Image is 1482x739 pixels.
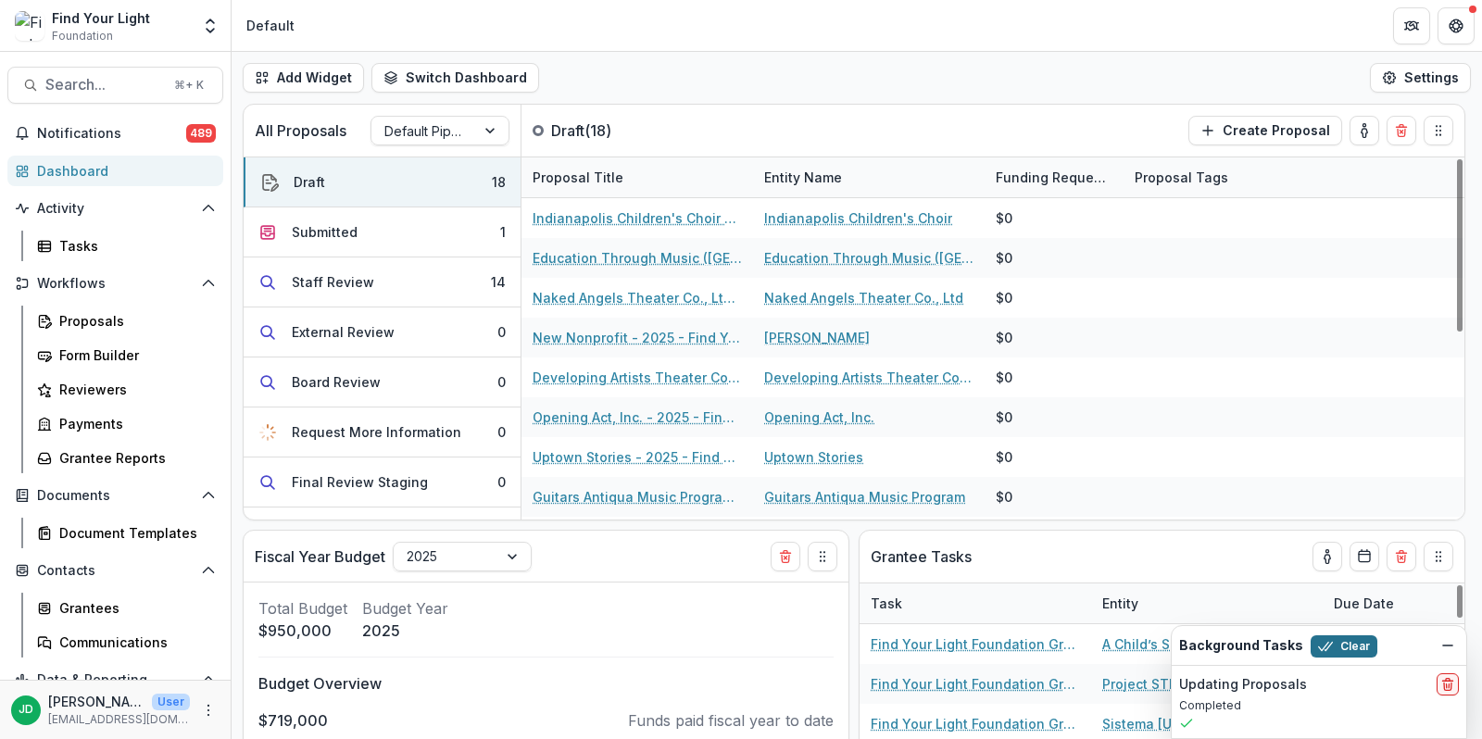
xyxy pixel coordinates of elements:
[985,168,1124,187] div: Funding Requested
[996,208,1012,228] div: $0
[52,28,113,44] span: Foundation
[59,345,208,365] div: Form Builder
[1323,594,1405,613] div: Due Date
[628,709,834,732] p: Funds paid fiscal year to date
[871,714,1080,733] a: Find Your Light Foundation Grant Report
[7,119,223,148] button: Notifications489
[551,119,690,142] p: Draft ( 18 )
[871,545,972,568] p: Grantee Tasks
[1102,674,1214,694] a: Project STEP, Inc.
[37,563,194,579] span: Contacts
[239,12,302,39] nav: breadcrumb
[985,157,1124,197] div: Funding Requested
[292,272,374,292] div: Staff Review
[497,372,506,392] div: 0
[30,231,223,261] a: Tasks
[244,157,521,207] button: Draft18
[753,157,985,197] div: Entity Name
[808,542,837,571] button: Drag
[59,311,208,331] div: Proposals
[30,340,223,370] a: Form Builder
[30,593,223,623] a: Grantees
[1179,697,1459,714] p: Completed
[1124,168,1239,187] div: Proposal Tags
[1311,635,1377,658] button: Clear
[996,368,1012,387] div: $0
[1179,677,1307,693] h2: Updating Proposals
[258,672,834,695] p: Budget Overview
[521,168,634,187] div: Proposal Title
[292,422,461,442] div: Request More Information
[771,542,800,571] button: Delete card
[244,357,521,407] button: Board Review0
[533,487,742,507] a: Guitars Antiqua Music Program - 2025 - Find Your Light Foundation 25/26 RFP Grant Application
[7,665,223,695] button: Open Data & Reporting
[533,208,742,228] a: Indianapolis Children's Choir - 2025 - Find Your Light Foundation 25/26 RFP Grant Application
[1393,7,1430,44] button: Partners
[7,194,223,223] button: Open Activity
[258,620,347,642] p: $950,000
[1438,7,1475,44] button: Get Help
[860,583,1091,623] div: Task
[7,481,223,510] button: Open Documents
[996,328,1012,347] div: $0
[292,372,381,392] div: Board Review
[258,597,347,620] p: Total Budget
[244,457,521,507] button: Final Review Staging0
[521,157,753,197] div: Proposal Title
[764,407,874,427] a: Opening Act, Inc.
[1387,542,1416,571] button: Delete card
[59,448,208,468] div: Grantee Reports
[7,269,223,298] button: Open Workflows
[533,368,742,387] a: Developing Artists Theater Company - 2025 - Find Your Light Foundation 25/26 RFP Grant Application
[294,172,325,192] div: Draft
[170,75,207,95] div: ⌘ + K
[1424,116,1453,145] button: Drag
[1091,583,1323,623] div: Entity
[244,407,521,457] button: Request More Information0
[497,422,506,442] div: 0
[1437,673,1459,695] button: delete
[533,447,742,467] a: Uptown Stories - 2025 - Find Your Light Foundation 25/26 RFP Grant Application
[7,556,223,585] button: Open Contacts
[996,407,1012,427] div: $0
[30,518,223,548] a: Document Templates
[491,272,506,292] div: 14
[30,374,223,405] a: Reviewers
[45,76,163,94] span: Search...
[1312,542,1342,571] button: toggle-assigned-to-me
[37,488,194,504] span: Documents
[871,634,1080,654] a: Find Your Light Foundation Grant Report
[1350,542,1379,571] button: Calendar
[30,408,223,439] a: Payments
[15,11,44,41] img: Find Your Light
[753,168,853,187] div: Entity Name
[244,257,521,307] button: Staff Review14
[996,487,1012,507] div: $0
[244,207,521,257] button: Submitted1
[371,63,539,93] button: Switch Dashboard
[996,288,1012,307] div: $0
[362,620,448,642] p: 2025
[1102,714,1231,733] a: Sistema [US_STATE]
[1350,116,1379,145] button: toggle-assigned-to-me
[1323,583,1462,623] div: Due Date
[533,248,742,268] a: Education Through Music ([GEOGRAPHIC_DATA]) - 2025 - Find Your Light Foundation 25/26 RFP Grant A...
[37,161,208,181] div: Dashboard
[255,119,346,142] p: All Proposals
[292,472,428,492] div: Final Review Staging
[996,248,1012,268] div: $0
[1437,634,1459,657] button: Dismiss
[1124,157,1355,197] div: Proposal Tags
[52,8,150,28] div: Find Your Light
[37,276,194,292] span: Workflows
[243,63,364,93] button: Add Widget
[1387,116,1416,145] button: Delete card
[292,322,395,342] div: External Review
[533,407,742,427] a: Opening Act, Inc. - 2025 - Find Your Light Foundation 25/26 RFP Grant Application
[30,443,223,473] a: Grantee Reports
[37,201,194,217] span: Activity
